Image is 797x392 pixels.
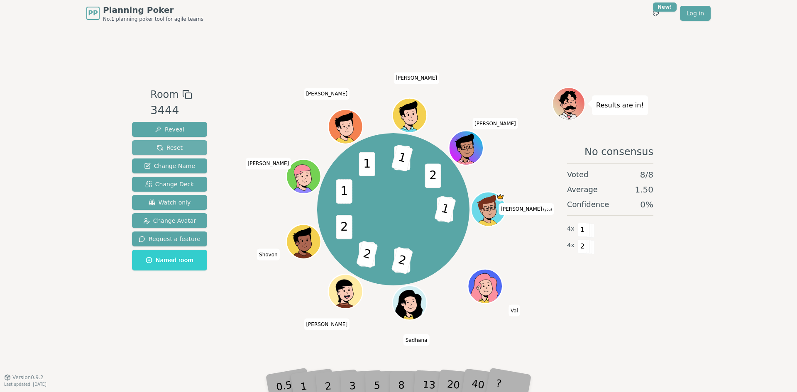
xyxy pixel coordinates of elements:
span: PP [88,8,98,18]
span: Last updated: [DATE] [4,382,46,387]
span: 8 / 8 [640,169,653,180]
button: Reset [132,140,207,155]
span: (you) [542,208,552,212]
span: Reveal [155,125,184,134]
a: PPPlanning PokerNo.1 planning poker tool for agile teams [86,4,203,22]
span: Click to change your name [472,118,518,129]
span: 1.50 [635,184,653,195]
span: Click to change your name [246,158,291,170]
button: Change Deck [132,177,207,192]
span: 4 x [567,224,575,234]
span: Watch only [149,198,191,207]
span: Request a feature [139,235,200,243]
span: Change Avatar [143,217,196,225]
div: 3444 [150,102,192,119]
span: Named room [146,256,193,264]
span: 2 [336,215,352,239]
span: Room [150,87,178,102]
span: Click to change your name [304,88,350,100]
button: Version0.9.2 [4,374,44,381]
span: 1 [578,223,587,237]
span: Planning Poker [103,4,203,16]
span: Click to change your name [403,334,430,346]
span: 1 [435,195,457,223]
button: Reveal [132,122,207,137]
span: No consensus [584,145,653,158]
span: Click to change your name [304,319,350,330]
span: Voted [567,169,589,180]
button: New! [648,6,663,21]
span: 4 x [567,241,575,250]
span: 0 % [640,199,653,210]
span: No.1 planning poker tool for agile teams [103,16,203,22]
button: Watch only [132,195,207,210]
span: 1 [336,179,352,204]
button: Named room [132,250,207,270]
span: Click to change your name [257,249,280,261]
span: 2 [425,164,441,188]
button: Change Avatar [132,213,207,228]
span: 1 [391,144,413,172]
a: Log in [680,6,711,21]
span: Version 0.9.2 [12,374,44,381]
span: 1 [359,152,375,177]
span: spencer is the host [496,193,505,202]
button: Request a feature [132,231,207,246]
span: 2 [391,247,413,275]
span: Average [567,184,598,195]
span: Change Name [144,162,195,170]
span: Click to change your name [509,305,520,317]
span: 2 [578,239,587,253]
span: Change Deck [145,180,194,188]
p: Results are in! [596,100,644,111]
div: New! [653,2,677,12]
span: 2 [356,241,378,268]
button: Change Name [132,158,207,173]
span: Click to change your name [499,203,554,215]
span: Confidence [567,199,609,210]
span: Reset [156,144,183,152]
button: Click to change your avatar [472,193,505,225]
span: Click to change your name [394,73,439,84]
